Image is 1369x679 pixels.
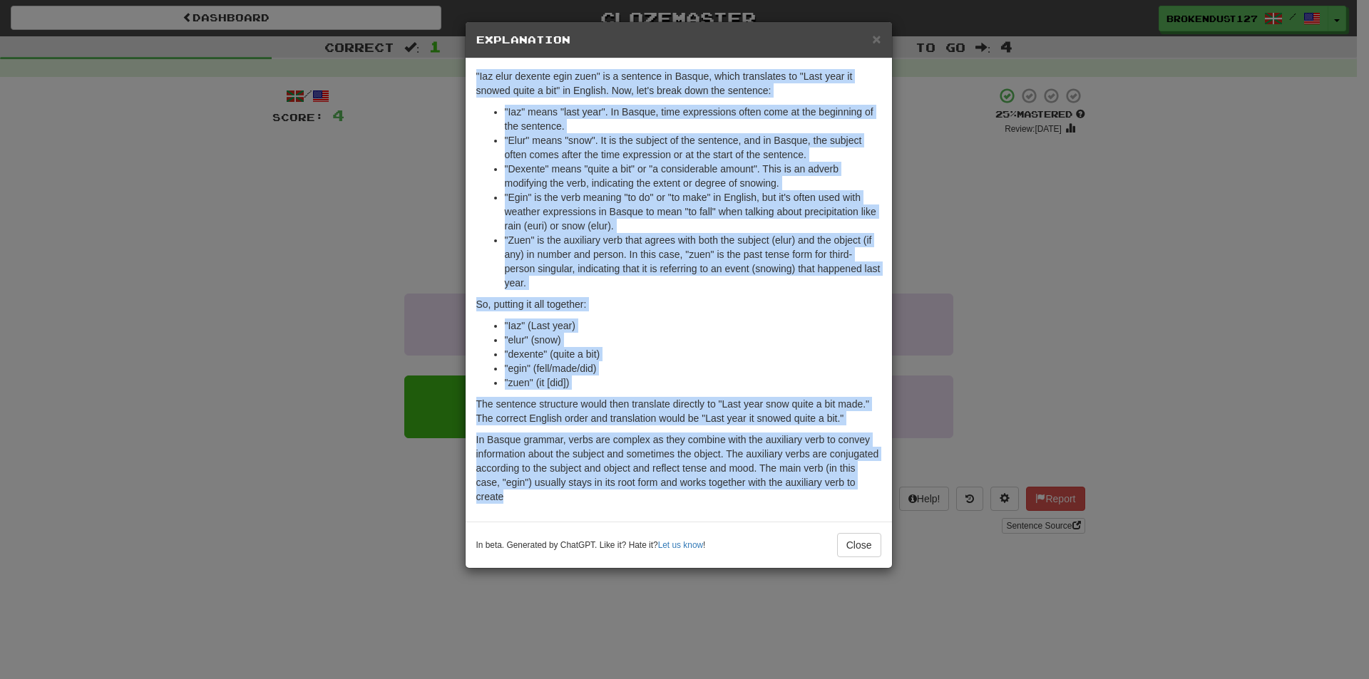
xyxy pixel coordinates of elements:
[658,540,703,550] a: Let us know
[476,539,706,551] small: In beta. Generated by ChatGPT. Like it? Hate it? !
[505,233,881,290] li: "Zuen" is the auxiliary verb that agrees with both the subject (elur) and the object (if any) in ...
[505,375,881,390] li: "zuen" (it [did])
[505,361,881,375] li: "egin" (fell/made/did)
[476,432,881,504] p: In Basque grammar, verbs are complex as they combine with the auxiliary verb to convey informatio...
[505,105,881,133] li: "Iaz" means "last year". In Basque, time expressions often come at the beginning of the sentence.
[476,33,881,47] h5: Explanation
[872,31,881,46] button: Close
[505,333,881,347] li: "elur" (snow)
[505,347,881,361] li: "dexente" (quite a bit)
[505,133,881,162] li: "Elur" means "snow". It is the subject of the sentence, and in Basque, the subject often comes af...
[476,69,881,98] p: "Iaz elur dexente egin zuen" is a sentence in Basque, which translates to "Last year it snowed qu...
[837,533,881,557] button: Close
[872,31,881,47] span: ×
[505,162,881,190] li: "Dexente" means "quite a bit" or "a considerable amount". This is an adverb modifying the verb, i...
[476,297,881,311] p: So, putting it all together:
[476,397,881,425] p: The sentence structure would then translate directly to "Last year snow quite a bit made." The co...
[505,318,881,333] li: "Iaz" (Last year)
[505,190,881,233] li: "Egin" is the verb meaning "to do" or "to make" in English, but it's often used with weather expr...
